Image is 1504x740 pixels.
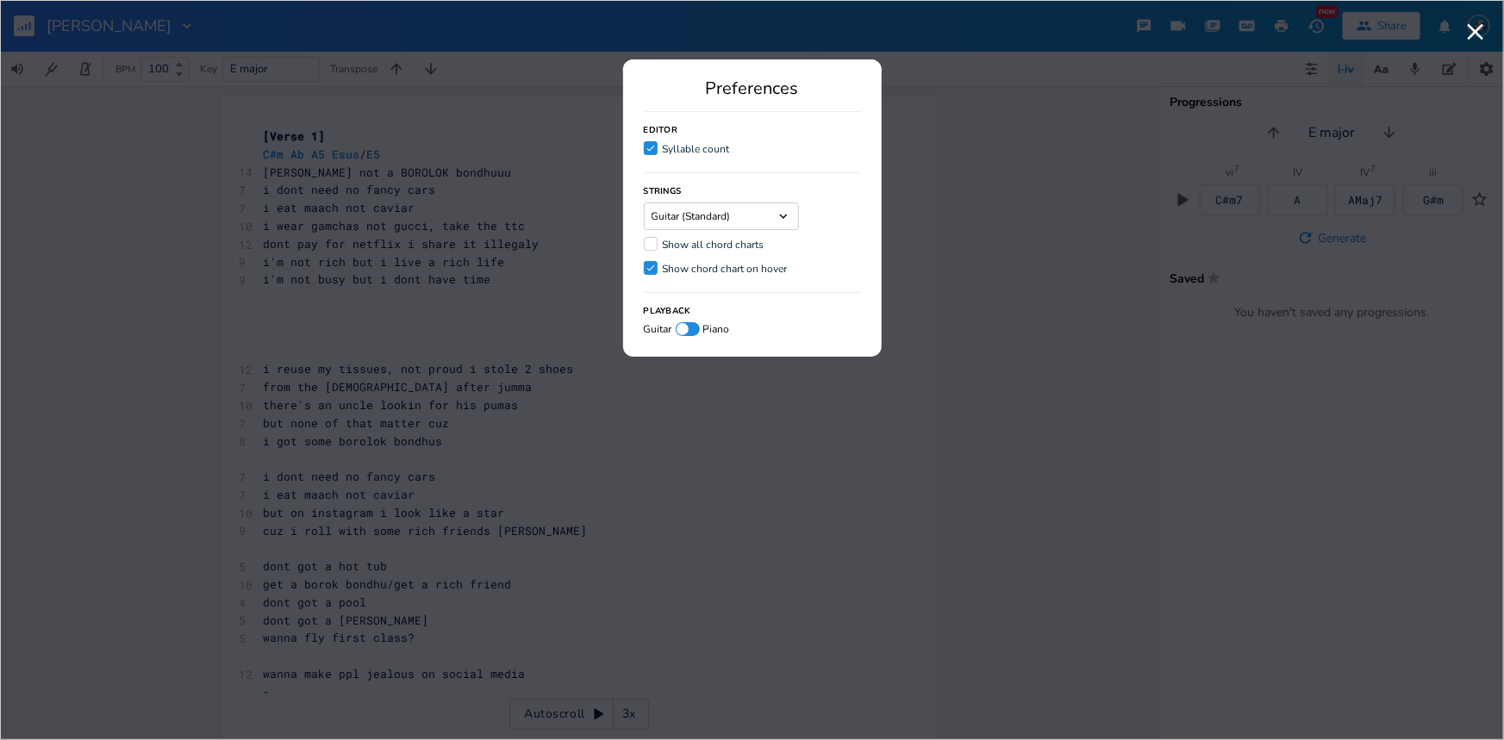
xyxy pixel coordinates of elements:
h3: Strings [644,187,682,196]
div: Show all chord charts [663,239,764,250]
div: Preferences [644,80,861,97]
span: Piano [703,324,730,334]
div: Syllable count [663,144,730,154]
div: Show chord chart on hover [663,264,788,274]
span: Guitar (Standard) [652,211,731,221]
h3: Playback [644,307,691,315]
h3: Editor [644,126,678,134]
span: Guitar [644,324,672,334]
